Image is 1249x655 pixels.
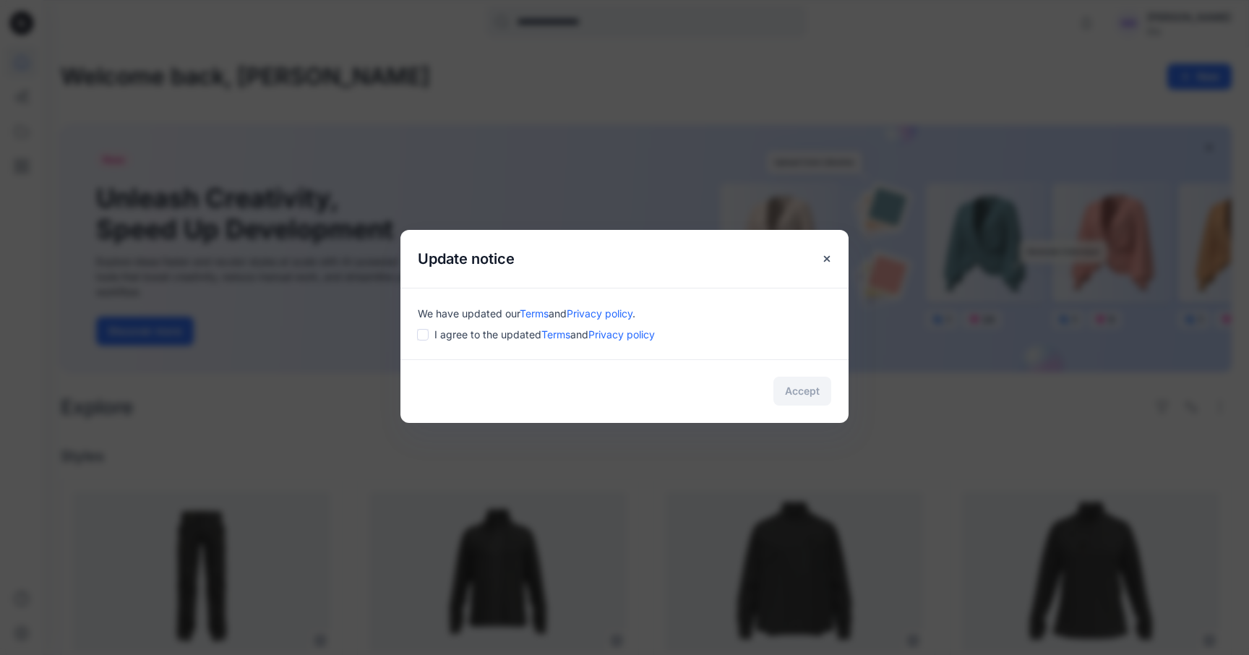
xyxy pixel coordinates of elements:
[570,328,588,341] span: and
[434,327,655,342] span: I agree to the updated
[567,307,632,320] a: Privacy policy
[418,306,831,321] div: We have updated our .
[400,230,532,288] h5: Update notice
[588,328,655,341] a: Privacy policy
[541,328,570,341] a: Terms
[520,307,549,320] a: Terms
[549,307,567,320] span: and
[814,246,840,272] button: Close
